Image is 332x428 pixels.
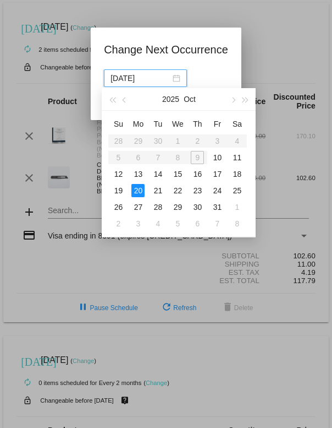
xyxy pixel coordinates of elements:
[110,72,170,84] input: Select date
[104,41,228,58] h1: Change Next Occurrence
[230,167,244,181] div: 18
[112,217,125,230] div: 2
[108,182,128,199] td: 10/19/2025
[187,182,207,199] td: 10/23/2025
[187,115,207,133] th: Thu
[184,88,196,110] button: Oct
[128,115,148,133] th: Mon
[227,182,247,199] td: 10/25/2025
[131,184,145,197] div: 20
[230,151,244,164] div: 11
[239,88,251,110] button: Next year (Control + right)
[211,151,224,164] div: 10
[112,184,125,197] div: 19
[151,217,164,230] div: 4
[151,167,164,181] div: 14
[171,184,184,197] div: 22
[112,201,125,214] div: 26
[207,215,227,232] td: 11/7/2025
[108,166,128,182] td: 10/12/2025
[131,217,145,230] div: 3
[131,201,145,214] div: 27
[227,149,247,166] td: 10/11/2025
[207,115,227,133] th: Fri
[230,184,244,197] div: 25
[128,199,148,215] td: 10/27/2025
[168,215,187,232] td: 11/5/2025
[128,166,148,182] td: 10/13/2025
[148,215,168,232] td: 11/4/2025
[171,201,184,214] div: 29
[227,215,247,232] td: 11/8/2025
[108,115,128,133] th: Sun
[227,166,247,182] td: 10/18/2025
[227,115,247,133] th: Sat
[187,215,207,232] td: 11/6/2025
[187,166,207,182] td: 10/16/2025
[112,167,125,181] div: 12
[168,199,187,215] td: 10/29/2025
[168,182,187,199] td: 10/22/2025
[108,199,128,215] td: 10/26/2025
[148,115,168,133] th: Tue
[230,201,244,214] div: 1
[207,182,227,199] td: 10/24/2025
[227,199,247,215] td: 11/1/2025
[191,217,204,230] div: 6
[168,166,187,182] td: 10/15/2025
[171,167,184,181] div: 15
[108,215,128,232] td: 11/2/2025
[211,167,224,181] div: 17
[148,199,168,215] td: 10/28/2025
[171,217,184,230] div: 5
[148,182,168,199] td: 10/21/2025
[151,201,164,214] div: 28
[207,199,227,215] td: 10/31/2025
[211,201,224,214] div: 31
[211,184,224,197] div: 24
[128,215,148,232] td: 11/3/2025
[230,217,244,230] div: 8
[191,201,204,214] div: 30
[131,167,145,181] div: 13
[106,88,118,110] button: Last year (Control + left)
[162,88,179,110] button: 2025
[148,166,168,182] td: 10/14/2025
[119,88,131,110] button: Previous month (PageUp)
[191,184,204,197] div: 23
[227,88,239,110] button: Next month (PageDown)
[191,167,204,181] div: 16
[168,115,187,133] th: Wed
[207,149,227,166] td: 10/10/2025
[187,199,207,215] td: 10/30/2025
[151,184,164,197] div: 21
[211,217,224,230] div: 7
[207,166,227,182] td: 10/17/2025
[128,182,148,199] td: 10/20/2025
